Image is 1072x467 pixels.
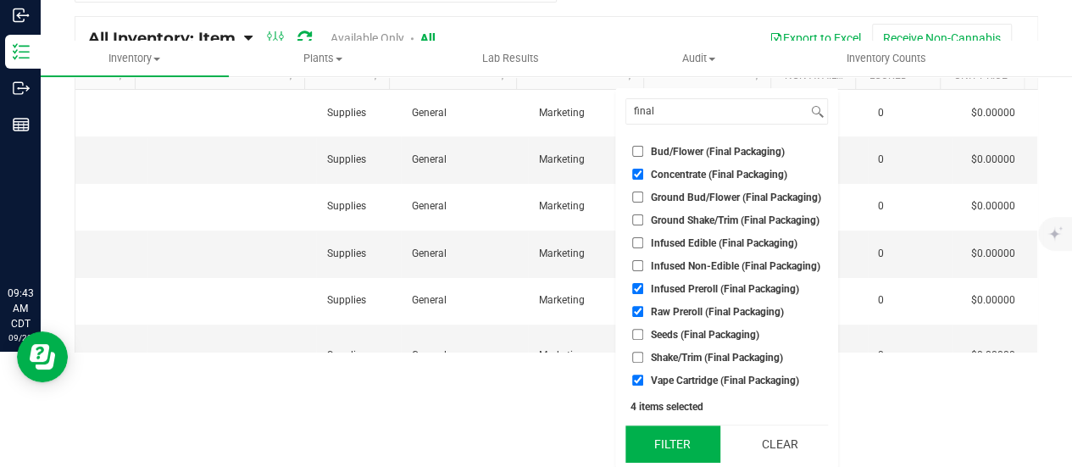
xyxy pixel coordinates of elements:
span: $0.00000 [963,288,1024,313]
input: Concentrate (Final Packaging) [632,169,643,180]
button: Clear [732,425,828,463]
span: Supplies [327,246,392,262]
span: Lab Results [459,51,562,66]
span: General [412,246,519,262]
a: All [420,31,436,45]
span: Marketing [539,246,646,262]
span: General [412,198,519,214]
span: General [412,292,519,309]
span: Infused Edible (Final Packaging) [651,238,797,248]
span: Supplies [327,292,392,309]
span: Seeds (Final Packaging) [651,330,759,340]
input: Bud/Flower (Final Packaging) [632,146,643,157]
a: Audit [604,41,792,76]
span: Supplies [327,198,392,214]
span: Raw Preroll (Final Packaging) [651,307,784,317]
span: $0.00000 [963,194,1024,219]
span: Bud/Flower (Final Packaging) [651,147,785,157]
span: Infused Non-Edible (Final Packaging) [651,261,820,271]
input: Shake/Trim (Final Packaging) [632,352,643,363]
a: Plants [229,41,417,76]
span: Plants [230,51,416,66]
span: $0.00000 [963,343,1024,368]
input: Infused Preroll (Final Packaging) [632,283,643,294]
span: General [412,152,519,168]
button: Receive Non-Cannabis [872,24,1012,53]
span: Marketing [539,152,646,168]
input: Infused Edible (Final Packaging) [632,237,643,248]
button: Filter [625,425,720,463]
span: General [412,347,519,364]
inline-svg: Inventory [13,43,30,60]
span: Inventory [41,51,229,66]
a: All Inventory: Item [88,29,244,47]
input: Ground Shake/Trim (Final Packaging) [632,214,643,225]
span: 0 [878,198,942,214]
span: Vape Cartridge (Final Packaging) [651,375,799,386]
a: Inventory Counts [792,41,980,76]
span: 0 [878,347,942,364]
a: Inventory [41,41,229,76]
span: Marketing [539,347,646,364]
inline-svg: Outbound [13,80,30,97]
input: Ground Bud/Flower (Final Packaging) [632,192,643,203]
span: Ground Shake/Trim (Final Packaging) [651,215,819,225]
iframe: Resource center [17,331,68,382]
span: Audit [605,51,792,66]
p: 09/29 [8,331,33,344]
span: 0 [878,105,942,121]
span: Marketing [539,198,646,214]
span: Marketing [539,292,646,309]
span: General [412,105,519,121]
span: $0.00000 [963,147,1024,172]
p: 09:43 AM CDT [8,286,33,331]
span: 0 [878,152,942,168]
span: $0.00000 [963,242,1024,266]
span: 0 [878,246,942,262]
span: Marketing [539,105,646,121]
button: Export to Excel [758,24,872,53]
span: Concentrate (Final Packaging) [651,170,787,180]
span: Supplies [327,105,392,121]
input: Vape Cartridge (Final Packaging) [632,375,643,386]
a: Available Only [330,31,404,45]
input: Infused Non-Edible (Final Packaging) [632,260,643,271]
input: Search [626,99,808,124]
span: Infused Preroll (Final Packaging) [651,284,799,294]
a: Lab Results [417,41,605,76]
span: 0 [878,292,942,309]
span: $0.00000 [963,101,1024,125]
span: Supplies [327,152,392,168]
input: Raw Preroll (Final Packaging) [632,306,643,317]
span: All Inventory: Item [88,29,236,47]
span: Supplies [327,347,392,364]
inline-svg: Reports [13,116,30,133]
span: Ground Bud/Flower (Final Packaging) [651,192,821,203]
span: Inventory Counts [824,51,949,66]
inline-svg: Inbound [13,7,30,24]
div: 4 items selected [630,401,823,413]
span: Shake/Trim (Final Packaging) [651,353,783,363]
input: Seeds (Final Packaging) [632,329,643,340]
